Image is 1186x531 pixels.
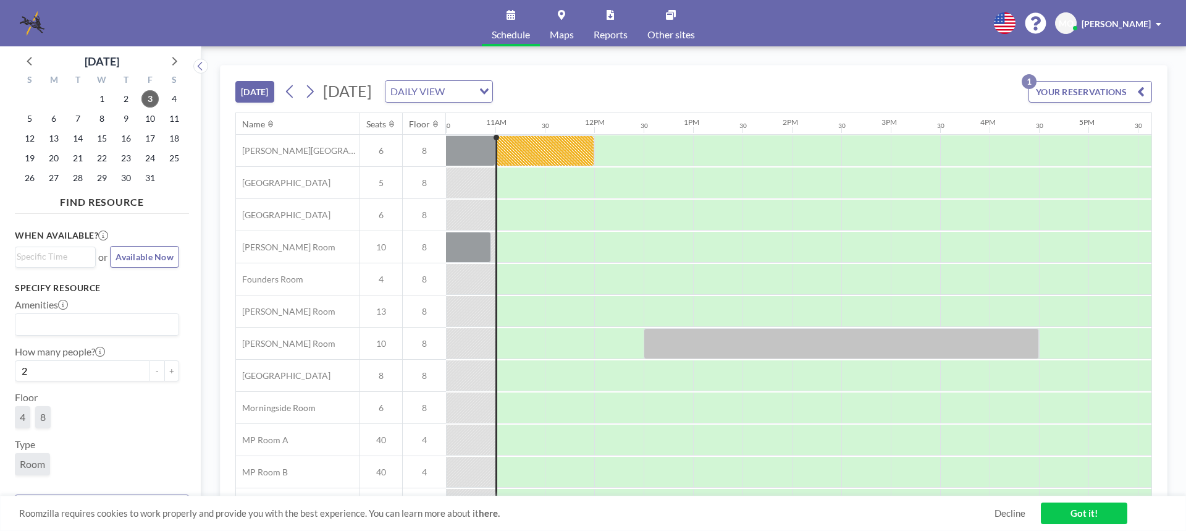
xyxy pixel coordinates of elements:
[360,210,402,221] span: 6
[366,119,386,130] div: Seats
[69,110,86,127] span: Tuesday, October 7, 2025
[937,122,944,130] div: 30
[149,360,164,381] button: -
[164,360,179,381] button: +
[585,117,605,127] div: 12PM
[117,150,135,167] span: Thursday, October 23, 2025
[19,508,995,519] span: Roomzilla requires cookies to work properly and provide you with the best experience. You can lea...
[403,467,446,478] span: 4
[42,73,66,89] div: M
[542,122,549,130] div: 30
[20,11,44,36] img: organization-logo
[141,169,159,187] span: Friday, October 31, 2025
[684,117,699,127] div: 1PM
[15,247,95,266] div: Search for option
[360,402,402,414] span: 6
[69,130,86,147] span: Tuesday, October 14, 2025
[18,73,42,89] div: S
[881,117,897,127] div: 3PM
[360,306,402,317] span: 13
[15,391,38,404] label: Floor
[403,145,446,156] span: 8
[93,150,111,167] span: Wednesday, October 22, 2025
[403,435,446,446] span: 4
[236,274,303,285] span: Founders Room
[360,338,402,349] span: 10
[93,169,111,187] span: Wednesday, October 29, 2025
[403,370,446,381] span: 8
[360,274,402,285] span: 4
[236,370,330,381] span: [GEOGRAPHIC_DATA]
[1028,81,1152,103] button: YOUR RESERVATIONS1
[360,145,402,156] span: 6
[443,122,450,130] div: 30
[235,81,274,103] button: [DATE]
[236,177,330,189] span: [GEOGRAPHIC_DATA]
[117,90,135,108] span: Thursday, October 2, 2025
[21,130,38,147] span: Sunday, October 12, 2025
[117,110,135,127] span: Thursday, October 9, 2025
[20,458,45,470] span: Room
[236,338,335,349] span: [PERSON_NAME] Room
[15,495,189,516] button: Clear all filters
[66,73,90,89] div: T
[236,435,288,446] span: MP Room A
[594,30,628,40] span: Reports
[166,130,183,147] span: Saturday, October 18, 2025
[236,242,335,253] span: [PERSON_NAME] Room
[739,122,747,130] div: 30
[117,169,135,187] span: Thursday, October 30, 2025
[1041,503,1127,524] a: Got it!
[236,210,330,221] span: [GEOGRAPHIC_DATA]
[15,191,189,208] h4: FIND RESOURCE
[141,130,159,147] span: Friday, October 17, 2025
[403,242,446,253] span: 8
[21,169,38,187] span: Sunday, October 26, 2025
[479,508,500,519] a: here.
[236,467,288,478] span: MP Room B
[1059,18,1074,29] span: MO
[360,242,402,253] span: 10
[85,53,119,70] div: [DATE]
[980,117,996,127] div: 4PM
[1036,122,1043,130] div: 30
[1135,122,1142,130] div: 30
[641,122,648,130] div: 30
[117,130,135,147] span: Thursday, October 16, 2025
[492,30,530,40] span: Schedule
[93,110,111,127] span: Wednesday, October 8, 2025
[114,73,138,89] div: T
[166,150,183,167] span: Saturday, October 25, 2025
[409,119,430,130] div: Floor
[17,250,88,263] input: Search for option
[403,402,446,414] span: 8
[360,435,402,446] span: 40
[486,117,507,127] div: 11AM
[45,130,62,147] span: Monday, October 13, 2025
[141,150,159,167] span: Friday, October 24, 2025
[647,30,695,40] span: Other sites
[162,73,186,89] div: S
[360,467,402,478] span: 40
[110,246,179,268] button: Available Now
[838,122,846,130] div: 30
[1022,74,1037,89] p: 1
[995,508,1025,519] a: Decline
[166,110,183,127] span: Saturday, October 11, 2025
[93,90,111,108] span: Wednesday, October 1, 2025
[98,251,107,263] span: or
[141,90,159,108] span: Friday, October 3, 2025
[323,82,372,100] span: [DATE]
[236,306,335,317] span: [PERSON_NAME] Room
[45,169,62,187] span: Monday, October 27, 2025
[403,338,446,349] span: 8
[93,130,111,147] span: Wednesday, October 15, 2025
[236,402,316,414] span: Morningside Room
[360,177,402,189] span: 5
[403,177,446,189] span: 8
[242,119,265,130] div: Name
[403,306,446,317] span: 8
[40,411,46,423] span: 8
[15,314,179,335] div: Search for option
[21,150,38,167] span: Sunday, October 19, 2025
